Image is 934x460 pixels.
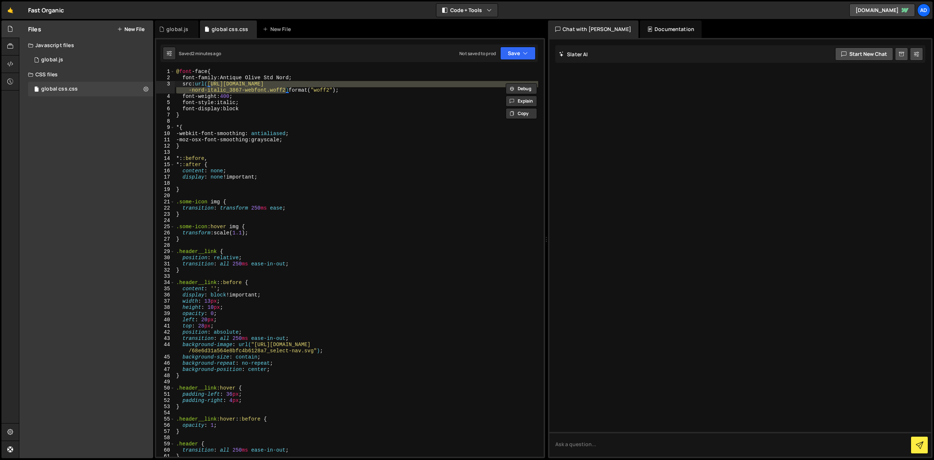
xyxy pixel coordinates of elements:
[506,96,537,107] button: Explain
[156,199,175,205] div: 21
[156,311,175,317] div: 39
[117,26,144,32] button: New File
[835,47,893,61] button: Start new chat
[156,453,175,460] div: 61
[156,100,175,106] div: 5
[28,6,64,15] div: Fast Organic
[156,224,175,230] div: 25
[156,398,175,404] div: 52
[156,137,175,143] div: 11
[156,429,175,435] div: 57
[212,26,248,33] div: global css.css
[28,82,153,96] div: 17318/48054.css
[156,162,175,168] div: 15
[506,108,537,119] button: Copy
[28,53,153,67] div: 17318/48055.js
[1,1,19,19] a: 🤙
[156,230,175,236] div: 26
[459,50,496,57] div: Not saved to prod
[156,404,175,410] div: 53
[179,50,221,57] div: Saved
[156,106,175,112] div: 6
[166,26,188,33] div: global.js
[19,38,153,53] div: Javascript files
[156,317,175,323] div: 40
[156,360,175,367] div: 46
[156,143,175,149] div: 12
[156,249,175,255] div: 29
[156,410,175,416] div: 54
[156,435,175,441] div: 58
[156,286,175,292] div: 35
[156,112,175,118] div: 7
[156,149,175,156] div: 13
[156,373,175,379] div: 48
[506,83,537,94] button: Debug
[156,69,175,75] div: 1
[156,211,175,218] div: 23
[156,180,175,187] div: 18
[156,391,175,398] div: 51
[156,81,175,93] div: 3
[156,236,175,242] div: 27
[156,273,175,280] div: 33
[263,26,293,33] div: New File
[156,124,175,131] div: 9
[156,379,175,385] div: 49
[156,416,175,422] div: 55
[156,336,175,342] div: 43
[849,4,915,17] a: [DOMAIN_NAME]
[156,75,175,81] div: 2
[19,67,153,82] div: CSS files
[156,187,175,193] div: 19
[28,25,41,33] h2: Files
[192,50,221,57] div: 2 minutes ago
[917,4,930,17] a: ad
[640,20,702,38] div: Documentation
[156,168,175,174] div: 16
[156,118,175,124] div: 8
[156,193,175,199] div: 20
[156,280,175,286] div: 34
[156,174,175,180] div: 17
[156,323,175,329] div: 41
[548,20,638,38] div: Chat with [PERSON_NAME]
[156,342,175,354] div: 44
[436,4,498,17] button: Code + Tools
[156,422,175,429] div: 56
[500,47,536,60] button: Save
[156,131,175,137] div: 10
[156,218,175,224] div: 24
[41,57,63,63] div: global.js
[156,255,175,261] div: 30
[559,51,588,58] h2: Slater AI
[156,367,175,373] div: 47
[156,156,175,162] div: 14
[156,93,175,100] div: 4
[156,292,175,298] div: 36
[156,261,175,267] div: 31
[156,242,175,249] div: 28
[156,441,175,447] div: 59
[156,329,175,336] div: 42
[156,205,175,211] div: 22
[156,304,175,311] div: 38
[156,447,175,453] div: 60
[41,86,78,92] div: global css.css
[156,267,175,273] div: 32
[156,385,175,391] div: 50
[156,298,175,304] div: 37
[156,354,175,360] div: 45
